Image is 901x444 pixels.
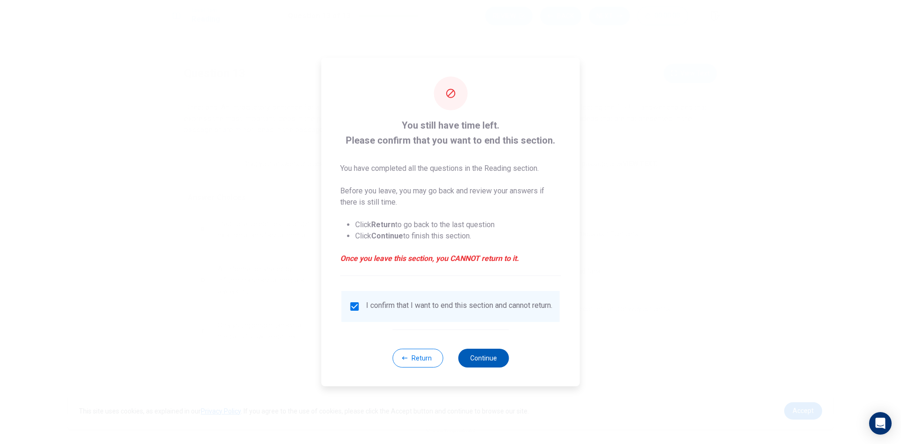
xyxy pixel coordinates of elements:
[355,230,561,242] li: Click to finish this section.
[869,412,892,435] div: Open Intercom Messenger
[458,349,509,367] button: Continue
[340,185,561,208] p: Before you leave, you may go back and review your answers if there is still time.
[340,163,561,174] p: You have completed all the questions in the Reading section.
[371,231,403,240] strong: Continue
[340,253,561,264] em: Once you leave this section, you CANNOT return to it.
[355,219,561,230] li: Click to go back to the last question
[366,301,552,312] div: I confirm that I want to end this section and cannot return.
[340,118,561,148] span: You still have time left. Please confirm that you want to end this section.
[392,349,443,367] button: Return
[371,220,395,229] strong: Return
